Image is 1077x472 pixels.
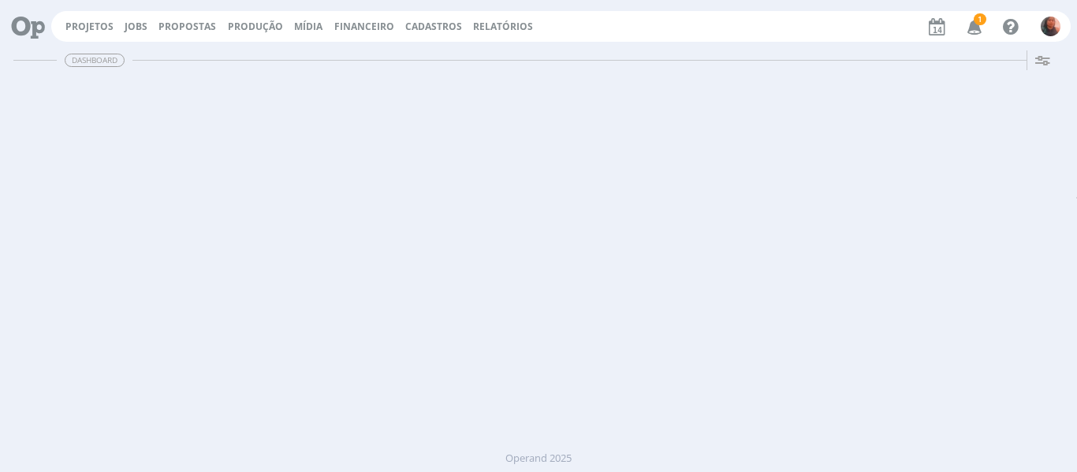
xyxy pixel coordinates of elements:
button: Financeiro [330,20,399,33]
button: 1 [957,13,989,41]
button: Propostas [154,20,221,33]
button: Projetos [61,20,118,33]
button: Jobs [120,20,152,33]
a: Projetos [65,20,114,33]
button: Produção [223,20,288,33]
a: Produção [228,20,283,33]
a: Relatórios [473,20,533,33]
a: Propostas [158,20,216,33]
a: Financeiro [334,20,394,33]
button: C [1040,13,1061,40]
span: 1 [974,13,986,25]
a: Jobs [125,20,147,33]
span: Dashboard [65,54,125,67]
img: C [1041,17,1060,36]
span: Cadastros [405,20,462,33]
a: Mídia [294,20,322,33]
button: Cadastros [401,20,467,33]
button: Relatórios [468,20,538,33]
button: Mídia [289,20,327,33]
